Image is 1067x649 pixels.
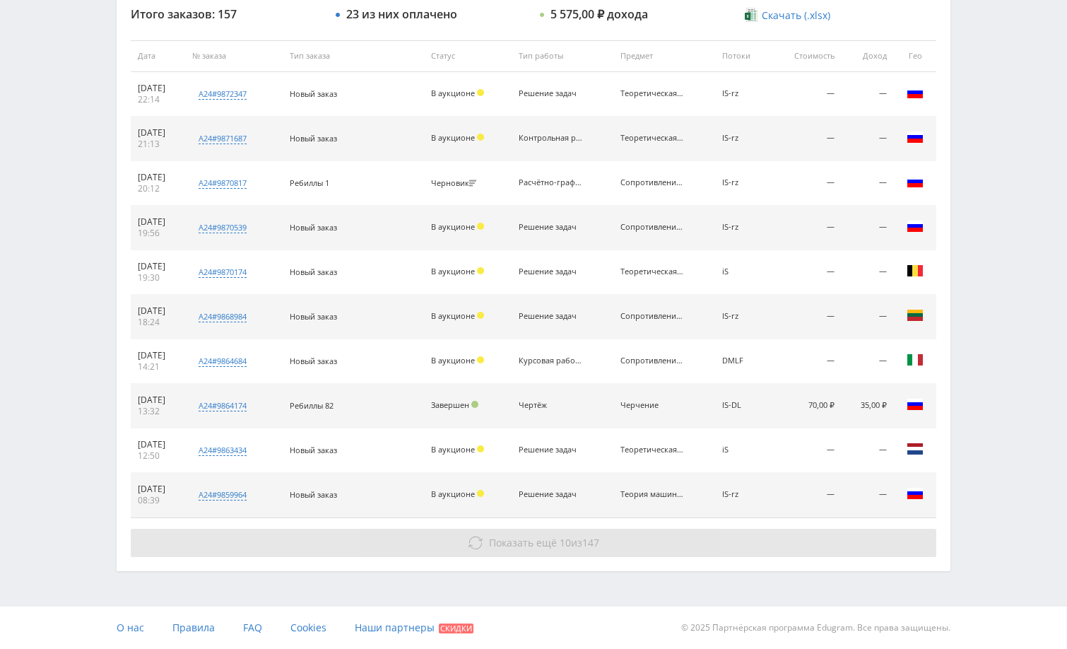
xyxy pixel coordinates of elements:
[722,312,763,321] div: IS-rz
[582,536,599,549] span: 147
[620,445,684,455] div: Теоретическая механика
[138,261,178,272] div: [DATE]
[842,161,894,206] td: —
[620,490,684,499] div: Теория машин и механизмов
[431,88,475,98] span: В аукционе
[477,267,484,274] span: Холд
[762,10,830,21] span: Скачать (.xlsx)
[355,607,473,649] a: Наши партнеры Скидки
[613,40,715,72] th: Предмет
[117,607,144,649] a: О нас
[620,401,684,410] div: Черчение
[842,117,894,161] td: —
[519,445,582,455] div: Решение задач
[199,177,247,189] div: a24#9870817
[290,445,337,455] span: Новый заказ
[842,206,894,250] td: —
[290,222,337,233] span: Новый заказ
[138,305,178,317] div: [DATE]
[477,490,484,497] span: Холд
[172,621,215,634] span: Правила
[842,72,894,117] td: —
[199,222,247,233] div: a24#9870539
[907,84,924,101] img: rus.png
[355,621,435,634] span: Наши партнеры
[431,399,469,410] span: Завершен
[131,40,185,72] th: Дата
[138,139,178,150] div: 21:13
[290,267,337,277] span: Новый заказ
[842,428,894,473] td: —
[519,223,582,232] div: Решение задач
[770,473,842,518] td: —
[431,355,475,366] span: В аукционе
[138,394,178,406] div: [DATE]
[715,40,770,72] th: Потоки
[907,396,924,413] img: rus.png
[907,262,924,279] img: bel.png
[842,473,894,518] td: —
[519,356,582,366] div: Курсовая работа
[770,161,842,206] td: —
[138,439,178,450] div: [DATE]
[770,250,842,295] td: —
[722,356,763,366] div: DMLF
[199,356,247,367] div: a24#9864684
[770,40,842,72] th: Стоимость
[907,485,924,502] img: rus.png
[138,172,178,183] div: [DATE]
[290,356,337,366] span: Новый заказ
[172,607,215,649] a: Правила
[519,490,582,499] div: Решение задач
[138,450,178,462] div: 12:50
[138,127,178,139] div: [DATE]
[842,250,894,295] td: —
[722,178,763,187] div: IS-rz
[620,134,684,143] div: Теоретическая механика
[243,607,262,649] a: FAQ
[471,401,478,408] span: Подтвержден
[745,8,830,23] a: Скачать (.xlsx)
[290,621,326,634] span: Cookies
[722,490,763,499] div: IS-rz
[620,178,684,187] div: Сопротивление материалов
[431,266,475,276] span: В аукционе
[842,339,894,384] td: —
[770,117,842,161] td: —
[138,272,178,283] div: 19:30
[185,40,283,72] th: № заказа
[138,361,178,373] div: 14:21
[199,133,247,144] div: a24#9871687
[907,351,924,368] img: ita.png
[199,311,247,322] div: a24#9868984
[519,134,582,143] div: Контрольная работа
[722,134,763,143] div: IS-rz
[770,428,842,473] td: —
[722,445,763,455] div: iS
[620,312,684,321] div: Сопротивление материалов
[138,484,178,495] div: [DATE]
[290,88,337,99] span: Новый заказ
[550,8,648,21] div: 5 575,00 ₽ дохода
[512,40,613,72] th: Тип работы
[620,356,684,366] div: Сопротивление материалов
[346,8,457,21] div: 23 из них оплачено
[745,8,757,22] img: xlsx
[842,384,894,428] td: 35,00 ₽
[431,310,475,321] span: В аукционе
[722,401,763,410] div: IS-DL
[243,621,262,634] span: FAQ
[722,89,763,98] div: IS-rz
[907,218,924,235] img: rus.png
[290,311,337,322] span: Новый заказ
[138,94,178,105] div: 22:14
[131,529,936,557] button: Показать ещё 10из147
[894,40,936,72] th: Гео
[290,489,337,500] span: Новый заказ
[722,267,763,276] div: iS
[907,129,924,146] img: rus.png
[770,206,842,250] td: —
[489,536,599,549] span: из
[842,40,894,72] th: Доход
[770,384,842,428] td: 70,00 ₽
